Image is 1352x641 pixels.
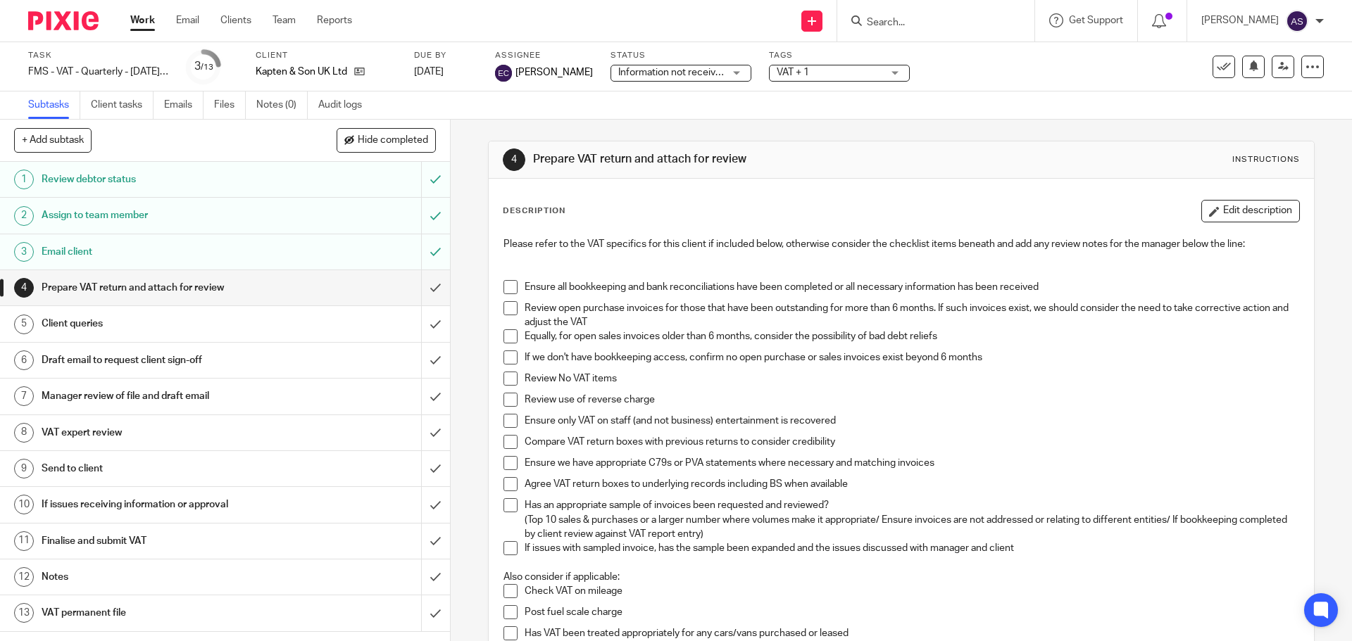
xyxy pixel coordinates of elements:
span: Information not received [618,68,727,77]
p: Check VAT on mileage [525,584,1298,598]
p: (Top 10 sales & purchases or a larger number where volumes make it appropriate/ Ensure invoices a... [525,513,1298,542]
h1: Draft email to request client sign-off [42,350,285,371]
div: 6 [14,350,34,370]
div: Instructions [1232,154,1300,165]
p: Kapten & Son UK Ltd [256,65,347,79]
h1: If issues receiving information or approval [42,494,285,515]
label: Tags [769,50,910,61]
div: 4 [14,278,34,298]
div: 9 [14,459,34,478]
a: Work [130,13,155,27]
h1: VAT permanent file [42,602,285,623]
div: 2 [14,206,34,226]
img: Pixie [28,11,99,30]
p: Equally, for open sales invoices older than 6 months, consider the possibility of bad debt reliefs [525,329,1298,343]
a: Notes (0) [256,91,308,119]
span: Get Support [1069,15,1123,25]
p: Please refer to the VAT specifics for this client if included below, otherwise consider the check... [503,237,1298,251]
h1: Notes [42,566,285,588]
div: 1 [14,170,34,189]
span: VAT + 1 [777,68,809,77]
div: 12 [14,567,34,587]
a: Client tasks [91,91,154,119]
div: 10 [14,495,34,514]
span: Hide completed [358,135,428,146]
a: Emails [164,91,204,119]
h1: Prepare VAT return and attach for review [533,152,932,167]
div: 8 [14,423,34,443]
img: svg%3E [1286,10,1308,32]
p: If we don't have bookkeeping access, confirm no open purchase or sales invoices exist beyond 6 mo... [525,350,1298,364]
a: Email [176,13,199,27]
p: Agree VAT return boxes to underlying records including BS when available [525,477,1298,491]
label: Client [256,50,396,61]
a: Subtasks [28,91,80,119]
button: Edit description [1201,200,1300,222]
a: Audit logs [318,91,373,119]
h1: Send to client [42,458,285,479]
div: FMS - VAT - Quarterly - May - July, 2025 [28,65,169,79]
p: Review use of reverse charge [525,393,1298,407]
h1: Finalise and submit VAT [42,531,285,552]
div: 13 [14,603,34,623]
a: Reports [317,13,352,27]
p: Compare VAT return boxes with previous returns to consider credibility [525,435,1298,449]
button: Hide completed [337,128,436,152]
h1: Prepare VAT return and attach for review [42,277,285,298]
p: Post fuel scale charge [525,605,1298,619]
a: Clients [220,13,251,27]
div: 3 [194,58,213,75]
div: 5 [14,315,34,334]
div: 3 [14,242,34,262]
h1: Client queries [42,313,285,334]
p: Ensure we have appropriate C79s or PVA statements where necessary and matching invoices [525,456,1298,470]
h1: Review debtor status [42,169,285,190]
img: svg%3E [495,65,512,82]
a: Files [214,91,246,119]
p: Review open purchase invoices for those that have been outstanding for more than 6 months. If suc... [525,301,1298,330]
div: FMS - VAT - Quarterly - [DATE] - [DATE] [28,65,169,79]
h1: Assign to team member [42,205,285,226]
h1: Manager review of file and draft email [42,386,285,407]
p: Has an appropriate sample of invoices been requested and reviewed? [525,498,1298,512]
h1: VAT expert review [42,422,285,443]
label: Status [611,50,751,61]
p: Ensure only VAT on staff (and not business) entertainment is recovered [525,414,1298,428]
div: 11 [14,531,34,551]
p: If issues with sampled invoice, has the sample been expanded and the issues discussed with manage... [525,541,1298,555]
small: /13 [201,63,213,71]
div: 4 [503,148,525,171]
label: Due by [414,50,477,61]
label: Task [28,50,169,61]
p: [PERSON_NAME] [1201,13,1279,27]
span: [DATE] [414,67,444,77]
h1: Email client [42,241,285,262]
label: Assignee [495,50,593,61]
a: Team [273,13,296,27]
p: Description [503,205,565,217]
p: Ensure all bookkeeping and bank reconciliations have been completed or all necessary information ... [525,280,1298,294]
p: Has VAT been treated appropriately for any cars/vans purchased or leased [525,626,1298,640]
p: Also consider if applicable: [503,570,1298,584]
p: Review No VAT items [525,372,1298,386]
span: [PERSON_NAME] [515,65,593,80]
input: Search [865,17,992,30]
div: 7 [14,386,34,406]
button: + Add subtask [14,128,92,152]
